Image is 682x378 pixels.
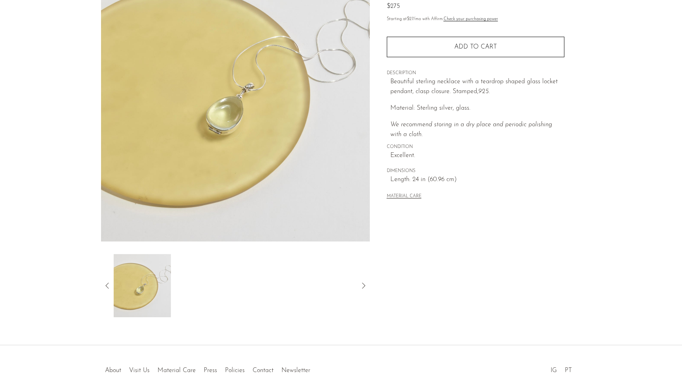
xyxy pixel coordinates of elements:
span: CONDITION [387,144,564,151]
span: $27 [407,17,414,21]
a: About [105,367,121,374]
button: Add to cart [387,37,564,57]
button: MATERIAL CARE [387,194,422,200]
a: Policies [225,367,245,374]
span: $275 [387,3,400,9]
a: Check your purchasing power - Learn more about Affirm Financing (opens in modal) [444,17,498,21]
span: DIMENSIONS [387,168,564,175]
span: Excellent. [390,151,564,161]
span: Length: 24 in (60.96 cm) [390,175,564,185]
a: Press [204,367,217,374]
a: PT [565,367,572,374]
a: Visit Us [129,367,150,374]
em: 925. [478,88,490,95]
p: Starting at /mo with Affirm. [387,16,564,23]
span: Add to cart [454,44,497,50]
a: IG [551,367,557,374]
img: Teardrop Glass Locket Necklace [114,254,171,317]
a: Contact [253,367,274,374]
p: Beautiful sterling necklace with a teardrop shaped glass locket pendant, clasp closure. Stamped, [390,77,564,97]
i: We recommend storing in a dry place and periodic polishing with a cloth. [390,122,552,138]
ul: Quick links [101,361,314,376]
a: Material Care [157,367,196,374]
span: DESCRIPTION [387,70,564,77]
ul: Social Medias [547,361,576,376]
p: Material: Sterling silver, glass. [390,103,564,114]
